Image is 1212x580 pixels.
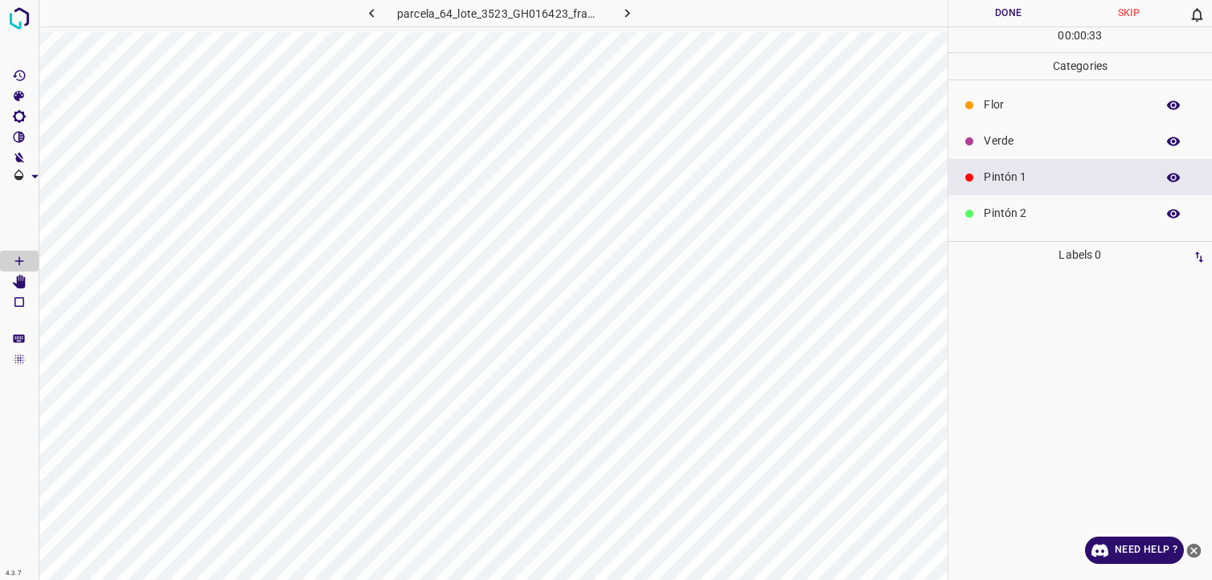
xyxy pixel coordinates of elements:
[984,133,1148,149] p: Verde
[948,231,1212,268] div: Pintón 3
[1058,27,1102,52] div: : :
[948,53,1212,80] p: Categories
[1089,27,1102,44] p: 33
[1074,27,1087,44] p: 00
[984,205,1148,222] p: Pintón 2
[397,4,602,27] h6: parcela_64_lote_3523_GH016423_frame_00109_105438.jpg
[2,567,26,580] div: 4.3.7
[948,87,1212,123] div: Flor
[948,159,1212,195] div: Pintón 1
[1184,537,1204,564] button: close-help
[953,242,1207,268] p: Labels 0
[984,96,1148,113] p: Flor
[1085,537,1184,564] a: Need Help ?
[5,4,34,33] img: logo
[948,123,1212,159] div: Verde
[948,195,1212,231] div: Pintón 2
[984,169,1148,186] p: Pintón 1
[1058,27,1071,44] p: 00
